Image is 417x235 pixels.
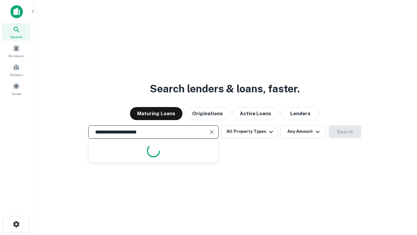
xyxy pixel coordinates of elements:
[2,61,31,79] a: Contacts
[12,91,21,96] span: Saved
[207,127,216,136] button: Clear
[150,81,300,97] h3: Search lenders & loans, faster.
[384,183,417,214] iframe: Chat Widget
[10,5,23,18] img: capitalize-icon.png
[2,42,31,60] a: Borrowers
[280,125,326,138] button: Any Amount
[233,107,278,120] button: Active Loans
[221,125,278,138] button: All Property Types
[2,80,31,98] a: Saved
[185,107,230,120] button: Originations
[10,34,22,39] span: Search
[281,107,320,120] button: Lenders
[8,53,24,58] span: Borrowers
[130,107,182,120] button: Maturing Loans
[2,23,31,41] a: Search
[10,72,23,77] span: Contacts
